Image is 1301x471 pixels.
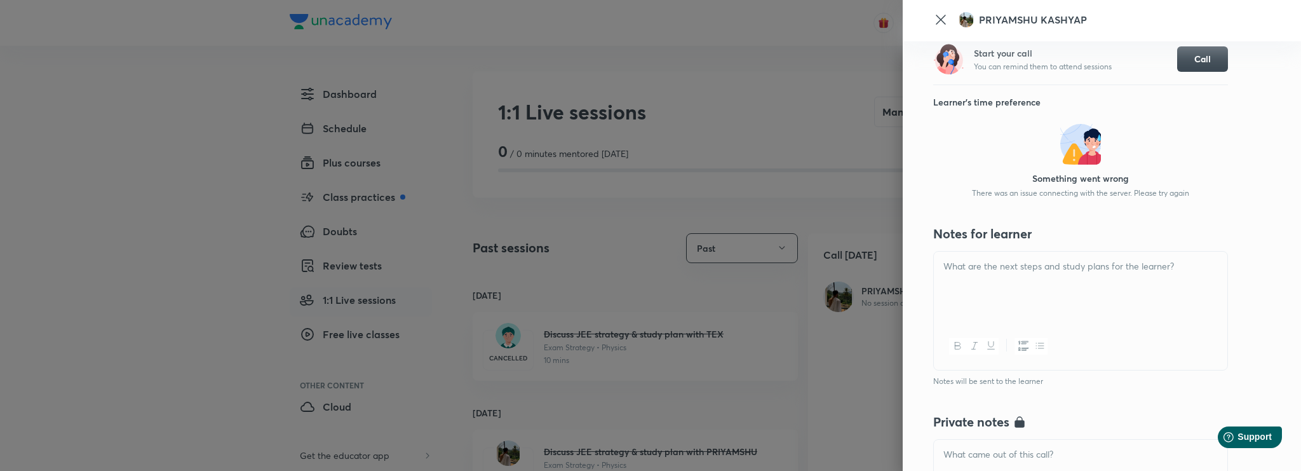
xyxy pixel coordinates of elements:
[933,172,1228,185] p: Something went wrong
[1060,124,1101,165] img: -
[1188,421,1287,457] iframe: Help widget launcher
[974,61,1167,72] h6: You can remind them to attend sessions
[933,95,1041,109] h6: Learner’s time preference
[933,44,964,74] img: call
[933,224,1032,243] h4: Notes for learner
[933,188,1228,199] p: There was an issue connecting with the server. Please try again
[959,12,973,27] img: 140eed1a1cbc44cabd631a0cc1699100.jpg
[974,46,1167,60] h6: Start your call
[1177,46,1228,72] button: Call
[979,12,1087,27] h5: PRIYAMSHU KASHYAP
[933,371,1228,387] h6: Notes will be sent to the learner
[933,413,1009,432] h4: Private notes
